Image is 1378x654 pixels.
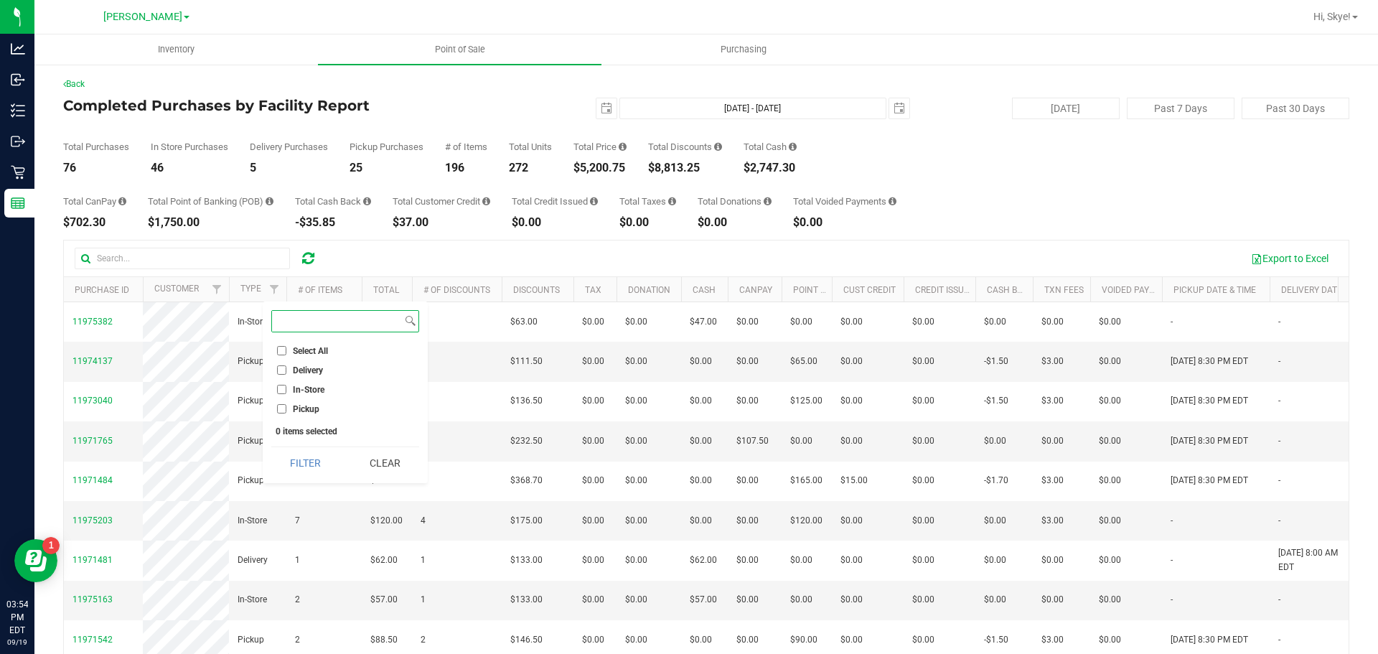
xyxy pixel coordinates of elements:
[582,315,604,329] span: $0.00
[512,197,598,206] div: Total Credit Issued
[295,514,300,528] span: 7
[350,162,423,174] div: 25
[1044,285,1084,295] a: Txn Fees
[573,162,627,174] div: $5,200.75
[590,197,598,206] i: Sum of all account credit issued for all refunds from returned purchases in the date range.
[1278,355,1280,368] span: -
[75,248,290,269] input: Search...
[625,514,647,528] span: $0.00
[11,165,25,179] inline-svg: Retail
[736,474,759,487] span: $0.00
[1099,315,1121,329] span: $0.00
[393,197,490,206] div: Total Customer Credit
[277,404,286,414] input: Pickup
[790,355,817,368] span: $65.00
[582,355,604,368] span: $0.00
[42,537,60,554] iframe: Resource center unread badge
[1041,434,1064,448] span: $0.00
[736,434,769,448] span: $107.50
[63,162,129,174] div: 76
[72,635,113,645] span: 11971542
[690,514,712,528] span: $0.00
[1278,474,1280,487] span: -
[790,514,822,528] span: $120.00
[63,142,129,151] div: Total Purchases
[1099,474,1121,487] span: $0.00
[915,285,975,295] a: Credit Issued
[293,366,323,375] span: Delivery
[1041,394,1064,408] span: $3.00
[701,43,786,56] span: Purchasing
[736,514,759,528] span: $0.00
[238,394,264,408] span: Pickup
[984,553,1006,567] span: $0.00
[1041,514,1064,528] span: $3.00
[1127,98,1234,119] button: Past 7 Days
[790,633,817,647] span: $90.00
[63,79,85,89] a: Back
[1278,434,1280,448] span: -
[840,633,863,647] span: $0.00
[72,396,113,406] span: 11973040
[1099,394,1121,408] span: $0.00
[370,553,398,567] span: $62.00
[509,162,552,174] div: 272
[277,365,286,375] input: Delivery
[736,355,759,368] span: $0.00
[238,633,264,647] span: Pickup
[1171,593,1173,607] span: -
[1041,593,1064,607] span: $0.00
[1041,355,1064,368] span: $3.00
[238,593,267,607] span: In-Store
[482,197,490,206] i: Sum of the successful, non-voided payments using account credit for all purchases in the date range.
[75,285,129,295] a: Purchase ID
[668,197,676,206] i: Sum of the total taxes for all purchases in the date range.
[293,386,324,394] span: In-Store
[693,285,716,295] a: Cash
[1099,355,1121,368] span: $0.00
[648,142,722,151] div: Total Discounts
[277,346,286,355] input: Select All
[984,633,1008,647] span: -$1.50
[350,142,423,151] div: Pickup Purchases
[11,42,25,56] inline-svg: Analytics
[912,553,934,567] span: $0.00
[736,553,759,567] span: $0.00
[984,315,1006,329] span: $0.00
[1012,98,1120,119] button: [DATE]
[205,277,229,302] a: Filter
[840,355,863,368] span: $0.00
[510,355,543,368] span: $111.50
[423,285,490,295] a: # of Discounts
[509,142,552,151] div: Total Units
[912,434,934,448] span: $0.00
[151,142,228,151] div: In Store Purchases
[843,285,896,295] a: Cust Credit
[690,553,717,567] span: $62.00
[510,553,543,567] span: $133.00
[840,474,868,487] span: $15.00
[238,315,267,329] span: In-Store
[736,633,759,647] span: $0.00
[1099,553,1121,567] span: $0.00
[596,98,617,118] span: select
[1171,474,1248,487] span: [DATE] 8:30 PM EDT
[912,394,934,408] span: $0.00
[277,385,286,394] input: In-Store
[139,43,214,56] span: Inventory
[840,514,863,528] span: $0.00
[912,633,934,647] span: $0.00
[790,315,812,329] span: $0.00
[1041,633,1064,647] span: $3.00
[1278,546,1347,574] span: [DATE] 8:00 AM EDT
[513,285,560,295] a: Discounts
[1278,315,1280,329] span: -
[238,514,267,528] span: In-Store
[250,142,328,151] div: Delivery Purchases
[912,355,934,368] span: $0.00
[744,162,797,174] div: $2,747.30
[1278,514,1280,528] span: -
[840,593,863,607] span: $0.00
[619,217,676,228] div: $0.00
[1171,315,1173,329] span: -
